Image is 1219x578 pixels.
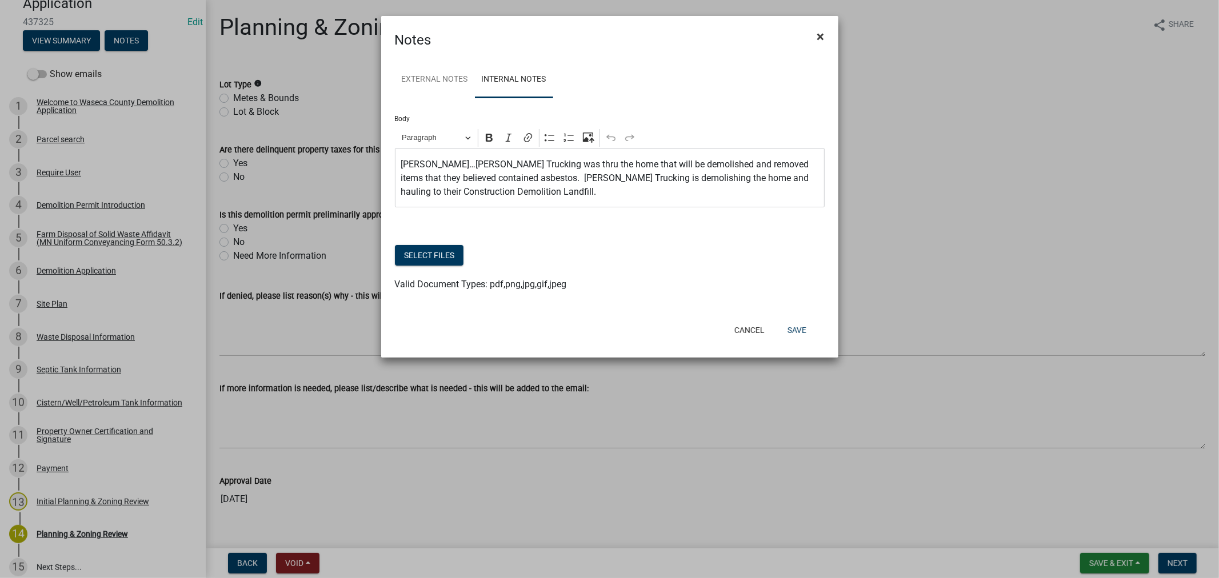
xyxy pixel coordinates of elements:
[395,30,431,50] h4: Notes
[402,131,461,144] span: Paragraph
[778,320,816,340] button: Save
[395,127,825,148] div: Editor toolbar
[395,279,567,290] span: Valid Document Types: pdf,png,jpg,gif,jpeg
[395,62,475,98] a: External Notes
[475,62,553,98] a: Internal Notes
[397,129,475,147] button: Paragraph, Heading
[395,245,463,266] button: Select files
[808,21,834,53] button: Close
[817,29,825,45] span: ×
[395,148,825,207] div: Editor editing area: main. Press Alt+0 for help.
[725,320,774,340] button: Cancel
[401,158,818,199] p: [PERSON_NAME]…[PERSON_NAME] Trucking was thru the home that will be demolished and removed items ...
[395,115,410,122] label: Body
